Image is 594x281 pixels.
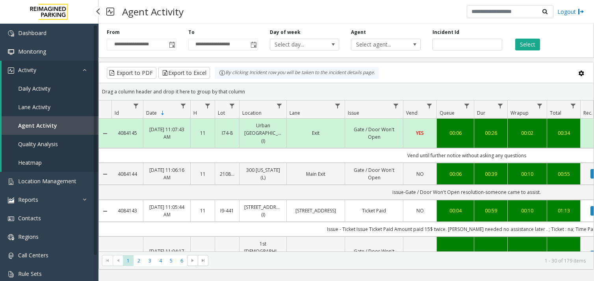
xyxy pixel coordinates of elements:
[18,85,50,92] span: Daily Activity
[479,170,503,178] a: 00:39
[270,29,301,36] label: Day of week
[477,110,485,116] span: Dur
[18,159,42,166] span: Heatmap
[8,49,14,55] img: 'icon'
[242,110,262,116] span: Location
[8,253,14,259] img: 'icon'
[99,85,594,99] div: Drag a column header and drop it here to group by that column
[510,110,529,116] span: Wrapup
[213,257,586,264] kendo-pager-info: 1 - 30 of 179 items
[18,29,46,37] span: Dashboard
[8,271,14,277] img: 'icon'
[145,255,155,266] span: Page 3
[408,170,432,178] a: NO
[187,255,198,266] span: Go to the next page
[291,170,340,178] a: Main Exit
[219,70,225,76] img: infoIcon.svg
[8,197,14,203] img: 'icon'
[557,7,584,16] a: Logout
[442,207,469,214] div: 00:04
[18,103,50,111] span: Lane Activity
[18,122,57,129] span: Agent Activity
[552,129,575,137] a: 00:34
[442,170,469,178] a: 00:06
[18,140,58,148] span: Quality Analysis
[550,110,561,116] span: Total
[350,166,398,181] a: Gate / Door Won't Open
[274,100,285,111] a: Location Filter Menu
[160,110,166,116] span: Sortable
[2,116,98,135] a: Agent Activity
[552,170,575,178] div: 00:55
[193,110,197,116] span: H
[515,39,540,50] button: Select
[18,66,36,74] span: Activity
[350,126,398,141] a: Gate / Door Won't Open
[195,170,210,178] a: 11
[244,203,282,218] a: [STREET_ADDRESS] (I)
[408,207,432,214] a: NO
[166,255,176,266] span: Page 5
[332,100,343,111] a: Lane Filter Menu
[148,203,186,218] a: [DATE] 11:05:44 AM
[176,255,187,266] span: Page 6
[18,251,48,259] span: Call Centers
[479,129,503,137] a: 00:26
[552,207,575,214] a: 01:13
[195,129,210,137] a: 11
[148,166,186,181] a: [DATE] 11:06:16 AM
[391,100,401,111] a: Issue Filter Menu
[220,170,234,178] a: 21084005
[116,170,138,178] a: 4084144
[106,2,114,21] img: pageIcon
[8,30,14,37] img: 'icon'
[107,67,156,79] button: Export to PDF
[535,100,545,111] a: Wrapup Filter Menu
[578,7,584,16] img: logout
[178,100,189,111] a: Date Filter Menu
[134,255,144,266] span: Page 2
[442,129,469,137] a: 00:06
[351,39,407,50] span: Select agent...
[8,67,14,74] img: 'icon'
[2,135,98,153] a: Quality Analysis
[416,130,424,136] span: YES
[115,110,119,116] span: Id
[131,100,141,111] a: Id Filter Menu
[416,207,424,214] span: NO
[406,110,418,116] span: Vend
[244,166,282,181] a: 300 [US_STATE] (L)
[270,39,325,50] span: Select day...
[202,100,213,111] a: H Filter Menu
[462,100,472,111] a: Queue Filter Menu
[99,171,111,177] a: Collapse Details
[408,129,432,137] a: YES
[18,270,42,277] span: Rule Sets
[146,110,157,116] span: Date
[195,207,210,214] a: 11
[512,207,542,214] a: 00:10
[479,207,503,214] a: 00:59
[583,110,592,116] span: Rec.
[227,100,238,111] a: Lot Filter Menu
[18,177,76,185] span: Location Management
[116,129,138,137] a: 4084145
[512,129,542,137] a: 00:02
[424,100,435,111] a: Vend Filter Menu
[18,233,39,240] span: Regions
[350,207,398,214] a: Ticket Paid
[215,67,379,79] div: By clicking Incident row you will be taken to the incident details page.
[107,29,120,36] label: From
[290,110,300,116] span: Lane
[2,79,98,98] a: Daily Activity
[8,234,14,240] img: 'icon'
[350,248,398,262] a: Gate / Door Won't Open
[18,196,38,203] span: Reports
[99,130,111,137] a: Collapse Details
[351,29,366,36] label: Agent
